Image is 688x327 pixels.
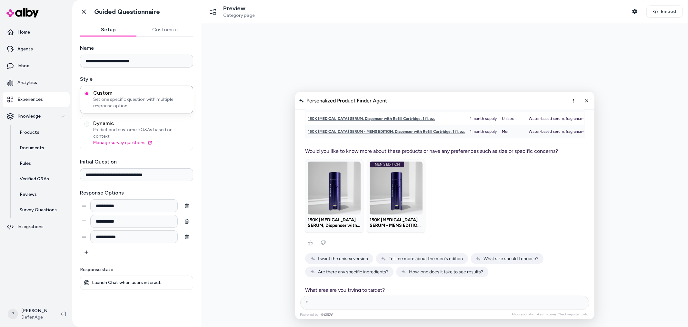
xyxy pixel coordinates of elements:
[80,189,193,197] label: Response Options
[20,176,49,182] p: Verified Q&As
[646,5,683,18] button: Embed
[17,29,30,36] p: Home
[13,140,70,156] a: Documents
[3,109,70,124] button: Knowledge
[80,158,193,166] label: Initial Question
[80,44,193,52] label: Name
[20,129,39,136] p: Products
[93,140,189,146] a: Manage survey questions
[17,113,41,120] p: Knowledge
[93,90,189,96] span: Custom
[92,280,161,286] p: Launch Chat when users interact
[80,75,193,83] label: Style
[17,79,37,86] p: Analytics
[3,75,70,90] a: Analytics
[661,8,676,15] span: Embed
[13,156,70,171] a: Rules
[13,187,70,202] a: Reviews
[13,125,70,140] a: Products
[13,202,70,218] a: Survey Questions
[20,207,57,213] p: Survey Questions
[17,96,43,103] p: Experiences
[3,92,70,107] a: Experiences
[93,96,189,109] span: Set one specific question with multiple response options.
[6,8,39,17] img: alby Logo
[8,309,18,319] span: P
[4,304,55,324] button: P[PERSON_NAME]DefenAge
[17,224,44,230] p: Integrations
[84,121,89,127] button: DynamicPredict and customize Q&As based on context.Manage survey questions
[223,5,254,12] p: Preview
[80,267,193,273] p: Response state
[3,219,70,235] a: Integrations
[17,46,33,52] p: Agents
[137,23,194,36] button: Customize
[94,8,160,16] h1: Guided Questionnaire
[93,120,189,127] span: Dynamic
[20,145,44,151] p: Documents
[21,314,50,321] span: DefenAge
[20,160,31,167] p: Rules
[93,127,189,140] span: Predict and customize Q&As based on context.
[84,91,89,96] button: CustomSet one specific question with multiple response options.
[21,308,50,314] p: [PERSON_NAME]
[13,171,70,187] a: Verified Q&As
[3,58,70,74] a: Inbox
[223,13,254,18] span: Category page
[3,41,70,57] a: Agents
[3,25,70,40] a: Home
[17,63,29,69] p: Inbox
[80,23,137,36] button: Setup
[20,191,37,198] p: Reviews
